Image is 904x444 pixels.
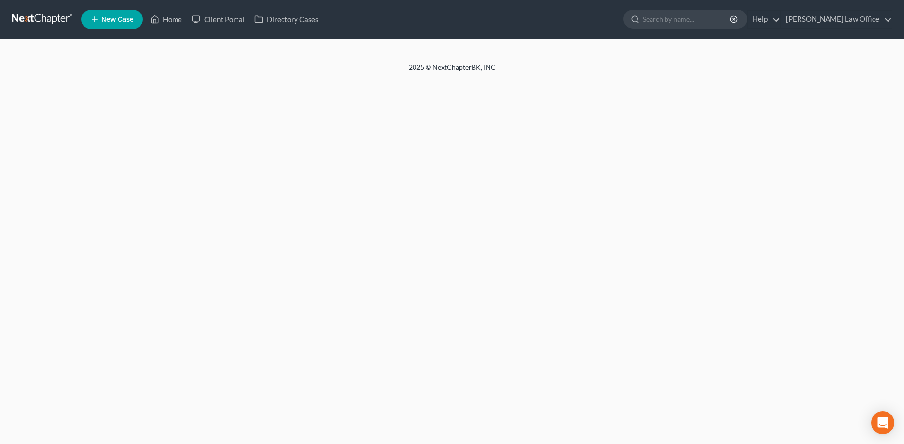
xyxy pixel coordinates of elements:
[781,11,892,28] a: [PERSON_NAME] Law Office
[177,62,728,80] div: 2025 © NextChapterBK, INC
[748,11,780,28] a: Help
[643,10,731,28] input: Search by name...
[146,11,187,28] a: Home
[250,11,324,28] a: Directory Cases
[101,16,133,23] span: New Case
[187,11,250,28] a: Client Portal
[871,411,894,434] div: Open Intercom Messenger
